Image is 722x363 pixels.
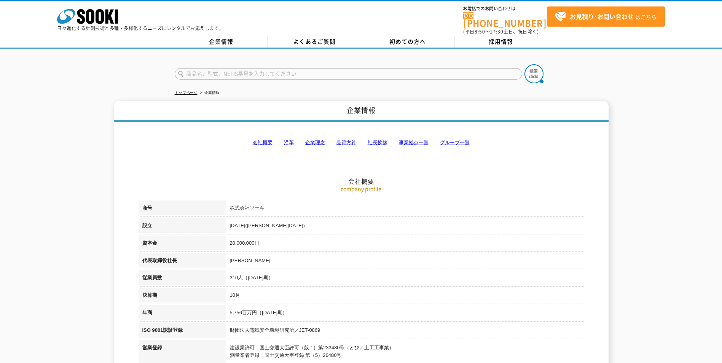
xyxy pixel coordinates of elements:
[336,140,356,145] a: 品質方針
[268,36,361,48] a: よくあるご質問
[139,253,226,271] th: 代表取締役社長
[368,140,387,145] a: 社長挨拶
[175,68,522,80] input: 商品名、型式、NETIS番号を入力してください
[139,101,584,185] h2: 会社概要
[114,101,609,122] h1: 企業情報
[139,270,226,288] th: 従業員数
[199,89,220,97] li: 企業情報
[226,236,584,253] td: 20,000,000円
[226,201,584,218] td: 株式会社ソーキ
[361,36,454,48] a: 初めての方へ
[547,6,665,27] a: お見積り･お問い合わせはこちら
[139,185,584,193] p: company profile
[524,64,543,83] img: btn_search.png
[139,288,226,305] th: 決算期
[389,37,426,46] span: 初めての方へ
[454,36,548,48] a: 採用情報
[226,253,584,271] td: [PERSON_NAME]
[284,140,294,145] a: 沿革
[226,323,584,340] td: 財団法人電気安全環境研究所／JET-0869
[463,28,539,35] span: (平日 ～ 土日、祝日除く)
[139,201,226,218] th: 商号
[399,140,429,145] a: 事業拠点一覧
[253,140,273,145] a: 会社概要
[226,288,584,305] td: 10月
[139,236,226,253] th: 資本金
[555,11,657,22] span: はこちら
[139,305,226,323] th: 年商
[175,36,268,48] a: 企業情報
[139,218,226,236] th: 設立
[305,140,325,145] a: 企業理念
[463,12,547,27] a: [PHONE_NUMBER]
[226,218,584,236] td: [DATE]([PERSON_NAME][DATE])
[57,26,224,30] p: 日々進化する計測技術と多種・多様化するニーズにレンタルでお応えします。
[490,28,504,35] span: 17:30
[440,140,470,145] a: グループ一覧
[226,305,584,323] td: 5,756百万円（[DATE]期）
[139,323,226,340] th: ISO 9001認証登録
[463,6,547,11] span: お電話でのお問い合わせは
[475,28,485,35] span: 8:50
[570,12,634,21] strong: お見積り･お問い合わせ
[226,270,584,288] td: 310人（[DATE]期）
[175,91,198,95] a: トップページ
